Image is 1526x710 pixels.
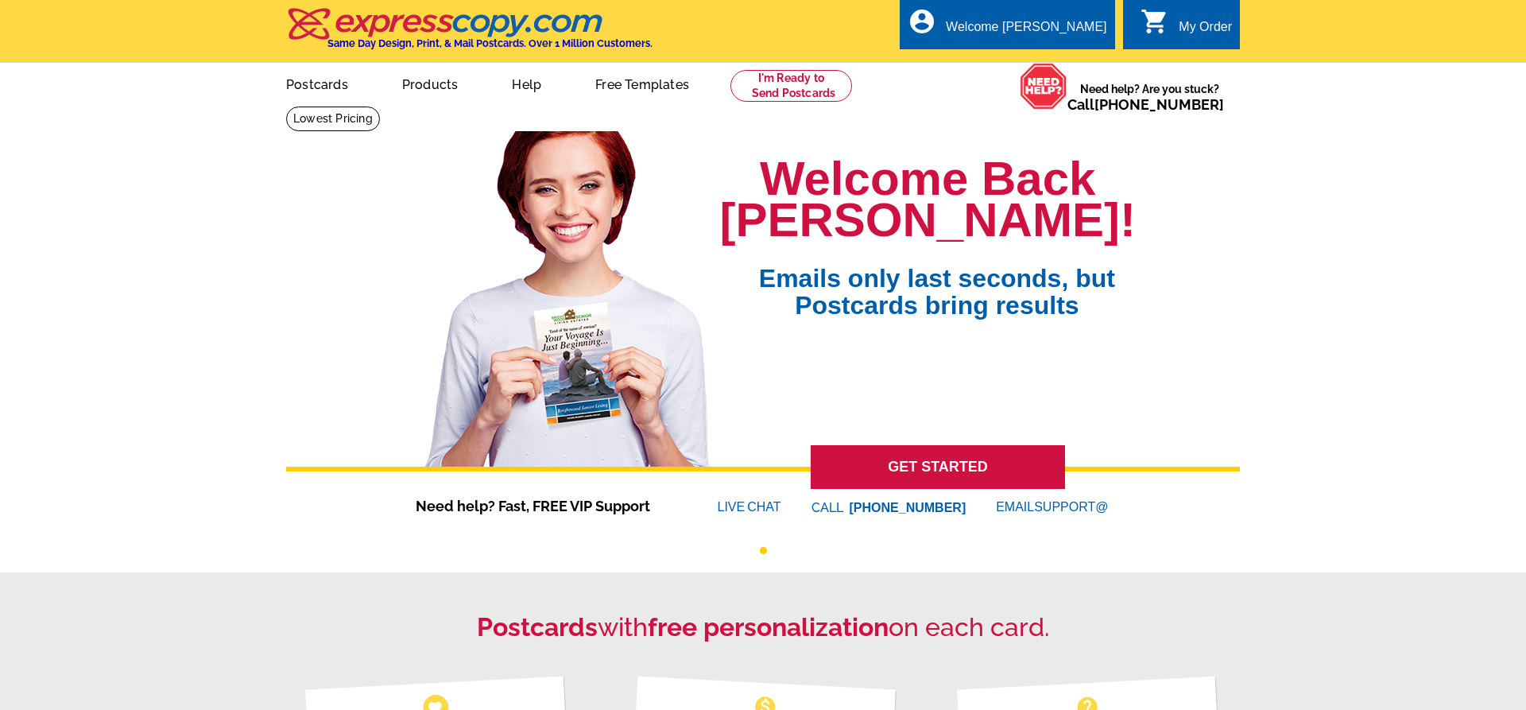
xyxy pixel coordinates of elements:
[1034,498,1110,517] font: SUPPORT@
[261,64,374,102] a: Postcards
[416,495,670,517] span: Need help? Fast, FREE VIP Support
[1020,63,1067,110] img: help
[416,118,720,467] img: welcome-back-logged-in.png
[286,612,1240,642] h2: with on each card.
[1094,96,1224,113] a: [PHONE_NUMBER]
[1141,17,1232,37] a: shopping_cart My Order
[1067,81,1232,113] span: Need help? Are you stuck?
[1067,96,1224,113] span: Call
[760,547,767,554] button: 1 of 1
[486,64,567,102] a: Help
[377,64,484,102] a: Products
[946,20,1106,42] div: Welcome [PERSON_NAME]
[286,19,653,49] a: Same Day Design, Print, & Mail Postcards. Over 1 Million Customers.
[811,445,1065,489] a: GET STARTED
[570,64,715,102] a: Free Templates
[720,158,1136,241] h1: Welcome Back [PERSON_NAME]!
[327,37,653,49] h4: Same Day Design, Print, & Mail Postcards. Over 1 Million Customers.
[718,500,781,514] a: LIVECHAT
[1179,20,1232,42] div: My Order
[648,612,889,642] strong: free personalization
[1141,7,1169,36] i: shopping_cart
[477,612,598,642] strong: Postcards
[718,498,748,517] font: LIVE
[738,241,1136,319] span: Emails only last seconds, but Postcards bring results
[908,7,936,36] i: account_circle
